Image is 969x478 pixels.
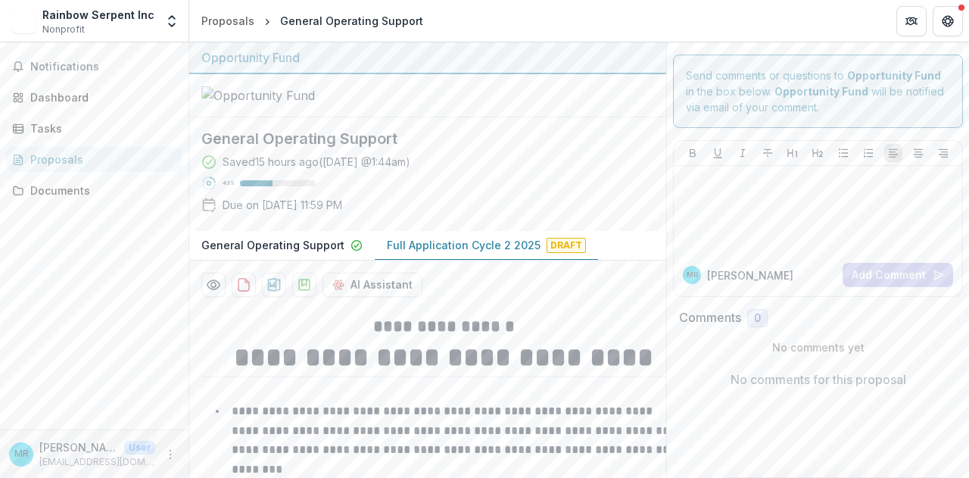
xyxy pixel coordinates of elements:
h2: Comments [679,311,741,325]
p: No comments yet [679,339,957,355]
a: Dashboard [6,85,182,110]
div: Send comments or questions to in the box below. will be notified via email of your comment. [673,55,963,128]
div: Rainbow Serpent Inc [42,7,154,23]
p: Due on [DATE] 11:59 PM [223,197,342,213]
button: More [161,445,179,464]
div: Marques Redd [14,449,29,459]
p: [PERSON_NAME] [707,267,793,283]
div: Proposals [201,13,254,29]
p: Full Application Cycle 2 2025 [387,237,541,253]
div: Dashboard [30,89,170,105]
p: No comments for this proposal [731,370,906,389]
button: Strike [759,144,777,162]
a: Documents [6,178,182,203]
button: Italicize [734,144,752,162]
span: 0 [754,312,761,325]
span: Nonprofit [42,23,85,36]
h2: General Operating Support [201,130,630,148]
img: Opportunity Fund [201,86,353,105]
a: Proposals [195,10,260,32]
button: Ordered List [859,144,877,162]
button: Bullet List [834,144,852,162]
div: Saved 15 hours ago ( [DATE] @ 1:44am ) [223,154,410,170]
p: General Operating Support [201,237,344,253]
div: Documents [30,183,170,198]
a: Tasks [6,116,182,141]
button: Align Left [884,144,902,162]
button: AI Assistant [322,273,422,297]
button: Partners [896,6,927,36]
button: Get Help [933,6,963,36]
button: download-proposal [292,273,316,297]
strong: Opportunity Fund [774,85,868,98]
a: Proposals [6,147,182,172]
button: Heading 1 [784,144,802,162]
p: 43 % [223,178,234,189]
div: Tasks [30,120,170,136]
button: Notifications [6,55,182,79]
p: [EMAIL_ADDRESS][DOMAIN_NAME] [39,455,155,469]
div: General Operating Support [280,13,423,29]
strong: Opportunity Fund [847,69,941,82]
span: Draft [547,238,586,253]
button: Preview f5ad39b6-383c-467f-8947-3744702738ea-1.pdf [201,273,226,297]
button: Align Center [909,144,927,162]
p: User [124,441,155,455]
p: [PERSON_NAME] [39,439,118,455]
nav: breadcrumb [195,10,429,32]
button: Add Comment [843,263,953,287]
button: Heading 2 [809,144,827,162]
button: Bold [684,144,702,162]
div: Opportunity Fund [201,48,654,67]
button: Align Right [934,144,952,162]
button: download-proposal [232,273,256,297]
img: Rainbow Serpent Inc [12,9,36,33]
span: Notifications [30,61,176,73]
button: Open entity switcher [161,6,182,36]
div: Marques Redd [687,271,698,279]
button: Underline [709,144,727,162]
button: download-proposal [262,273,286,297]
div: Proposals [30,152,170,167]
